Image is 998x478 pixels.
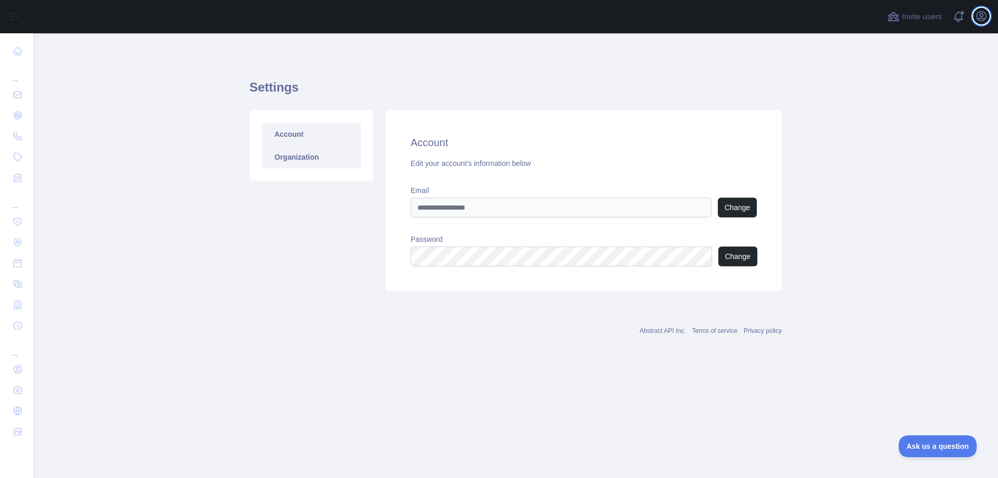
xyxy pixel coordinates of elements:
[8,337,25,358] div: ...
[718,198,757,217] button: Change
[718,247,757,266] button: Change
[8,189,25,210] div: ...
[8,62,25,83] div: ...
[262,146,361,169] a: Organization
[902,11,942,23] span: Invite users
[640,327,686,334] a: Abstract API Inc.
[411,158,757,169] div: Edit your account's information below
[744,327,782,334] a: Privacy policy
[411,234,757,244] label: Password
[692,327,737,334] a: Terms of service
[411,135,757,150] h2: Account
[899,435,977,457] iframe: Toggle Customer Support
[885,8,944,25] button: Invite users
[249,79,782,104] h1: Settings
[262,123,361,146] a: Account
[411,185,757,196] label: Email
